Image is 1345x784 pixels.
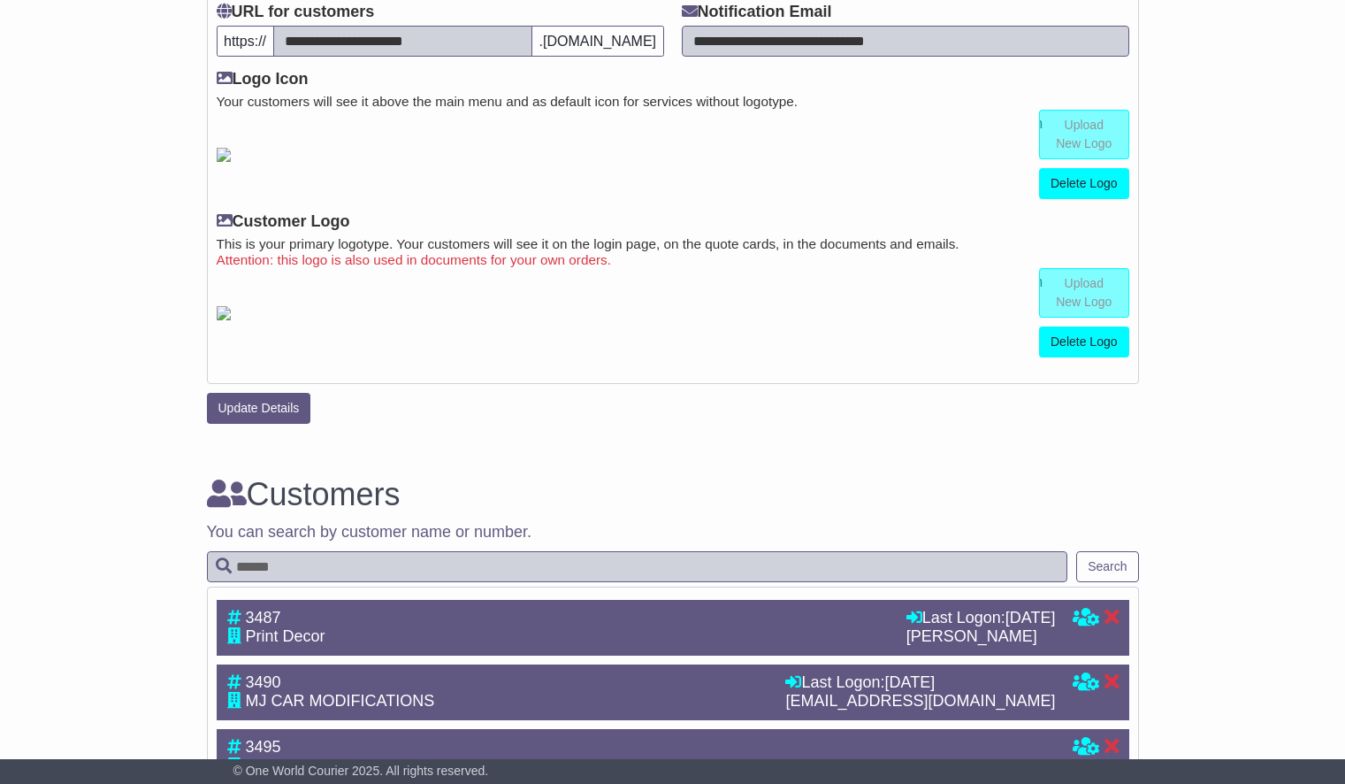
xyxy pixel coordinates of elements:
a: Delete Logo [1039,168,1129,199]
small: This is your primary logotype. Your customers will see it on the login page, on the quote cards, ... [217,236,1129,252]
button: Update Details [207,393,311,424]
span: 3490 [246,673,281,691]
label: URL for customers [217,3,375,22]
span: Print Decor [246,627,325,645]
span: https:// [217,26,274,57]
a: Upload New Logo [1039,110,1129,159]
label: Customer Logo [217,212,350,232]
span: 3495 [246,738,281,756]
p: You can search by customer name or number. [207,523,1139,542]
span: Fountainland [246,757,338,775]
span: .[DOMAIN_NAME] [531,26,663,57]
img: GetResellerIconLogo [217,148,231,162]
span: 3487 [246,609,281,626]
small: Attention: this logo is also used in documents for your own orders. [217,252,1129,268]
small: Your customers will see it above the main menu and as default icon for services without logotype. [217,94,1129,110]
a: Delete Logo [1039,327,1129,357]
img: GetCustomerLogo [217,306,231,320]
div: Last Logon: [785,673,1055,693]
span: MJ CAR MODIFICATIONS [246,692,435,710]
h3: Customers [207,477,1139,512]
span: © One World Courier 2025. All rights reserved. [233,764,489,778]
label: Logo Icon [217,70,309,89]
div: Last Logon: [906,609,1056,628]
a: Upload New Logo [1039,268,1129,318]
label: Notification Email [682,3,832,22]
span: [DATE] [1005,609,1056,626]
div: [EMAIL_ADDRESS][DOMAIN_NAME] [785,692,1055,711]
button: Search [1076,551,1138,582]
div: [PERSON_NAME] [906,627,1056,647]
span: [DATE] [884,673,935,691]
